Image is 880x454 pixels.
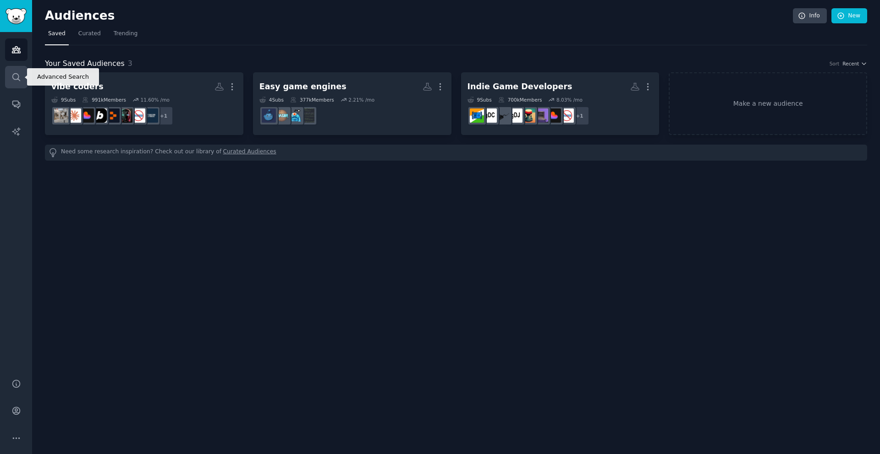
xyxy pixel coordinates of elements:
img: gameDevClassifieds [483,108,497,123]
span: Saved [48,30,66,38]
div: Indie Game Developers [467,81,572,92]
a: Info [793,8,827,24]
img: ChatGPTCoding [54,108,68,123]
img: godot [262,108,276,123]
a: Curated [75,27,104,45]
div: 8.03 % /mo [556,97,583,103]
img: lovable [547,108,561,123]
a: Curated Audiences [223,148,276,157]
div: 11.60 % /mo [140,97,170,103]
span: 3 [128,59,132,68]
img: RPGMaker [287,108,302,123]
img: ClaudeAI [67,108,81,123]
img: RenPy [300,108,314,123]
img: nocode [560,108,574,123]
img: nocode [131,108,145,123]
div: 991k Members [82,97,126,103]
div: 4 Sub s [259,97,284,103]
img: replit [105,108,120,123]
img: GameDevelopersOfIndia [470,108,484,123]
a: New [831,8,867,24]
img: aigamedev [521,108,535,123]
h2: Audiences [45,9,793,23]
div: 377k Members [290,97,334,103]
a: Make a new audience [669,72,867,135]
a: Saved [45,27,69,45]
span: Trending [114,30,137,38]
div: 2.21 % /mo [348,97,374,103]
div: + 1 [154,106,173,125]
img: vibecoding [534,108,548,123]
img: aipromptprogramming [118,108,132,123]
img: IndieDev [495,108,510,123]
a: Easy game engines4Subs377kMembers2.21% /moRenPyRPGMakerphasergodot [253,72,451,135]
a: Indie Game Developers9Subs700kMembers8.03% /mo+1nocodelovablevibecodingaigamedevgameDevJobsIndieD... [461,72,660,135]
div: Sort [830,60,840,67]
img: phaser [275,108,289,123]
img: lovable [80,108,94,123]
div: Need some research inspiration? Check out our library of [45,145,867,161]
div: vibe coders [51,81,104,92]
a: vibe coders9Subs991kMembers11.60% /mo+1buildinpublicnocodeaipromptprogrammingreplitboltnewbuilder... [45,72,243,135]
img: buildinpublic [144,108,158,123]
span: Your Saved Audiences [45,58,125,70]
span: Curated [78,30,101,38]
img: GummySearch logo [5,8,27,24]
span: Recent [842,60,859,67]
a: Trending [110,27,141,45]
div: 9 Sub s [467,97,492,103]
button: Recent [842,60,867,67]
div: + 1 [570,106,589,125]
img: boltnewbuilders [93,108,107,123]
img: gameDevJobs [508,108,522,123]
div: 9 Sub s [51,97,76,103]
div: 700k Members [498,97,542,103]
div: Easy game engines [259,81,346,92]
